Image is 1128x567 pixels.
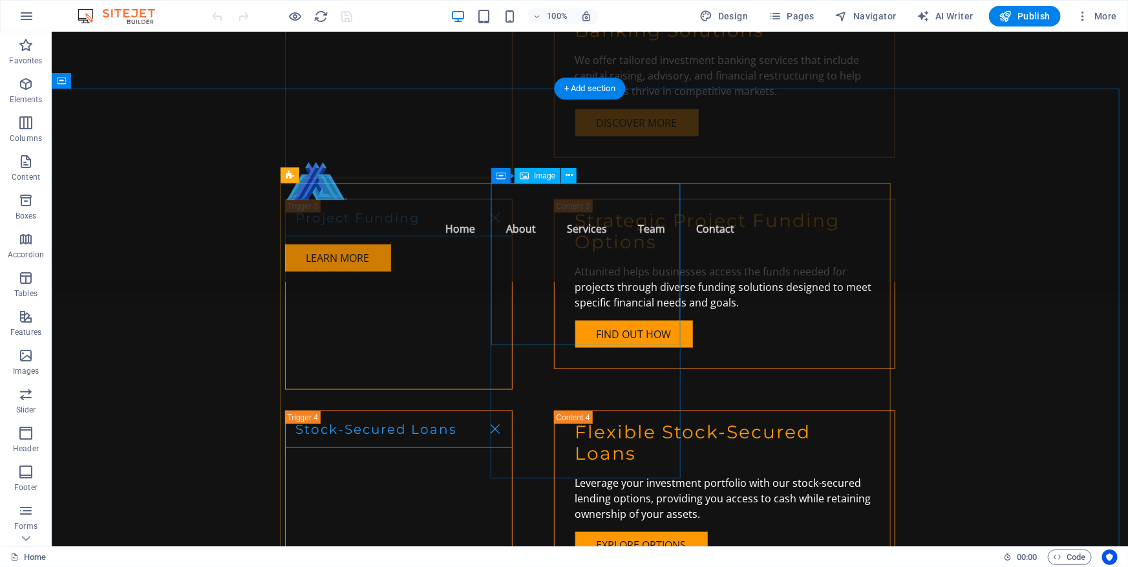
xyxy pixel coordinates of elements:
i: Reload page [314,9,329,24]
span: Publish [999,10,1050,23]
button: More [1071,6,1122,27]
button: Code [1048,550,1092,565]
span: 00 00 [1017,550,1037,565]
button: 100% [527,8,573,24]
p: Content [12,172,40,182]
p: Favorites [9,56,42,66]
p: Header [13,444,39,454]
span: AI Writer [917,10,974,23]
p: Boxes [16,211,37,221]
p: Slider [16,405,36,415]
p: Columns [10,133,42,144]
p: Images [13,366,39,376]
span: : [1026,552,1028,562]
p: Tables [14,288,37,299]
h6: 100% [547,8,568,24]
div: + Add section [554,78,626,100]
span: Pages [769,10,814,23]
button: Click here to leave preview mode and continue editing [288,8,303,24]
button: Design [695,6,754,27]
i: On resize automatically adjust zoom level to fit chosen device. [580,10,592,22]
p: Elements [10,94,43,105]
button: reload [314,8,329,24]
h6: Session time [1003,550,1038,565]
button: Navigator [830,6,902,27]
button: Usercentrics [1102,550,1118,565]
p: Forms [14,521,37,531]
img: Editor Logo [74,8,171,24]
span: More [1076,10,1117,23]
p: Features [10,327,41,337]
button: AI Writer [912,6,979,27]
button: Pages [763,6,819,27]
span: Design [700,10,749,23]
p: Footer [14,482,37,493]
span: Navigator [835,10,897,23]
span: Image [534,172,555,180]
button: Publish [989,6,1061,27]
span: Code [1054,550,1086,565]
p: Accordion [8,250,44,260]
a: Click to cancel selection. Double-click to open Pages [10,550,46,565]
div: Design (Ctrl+Alt+Y) [695,6,754,27]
